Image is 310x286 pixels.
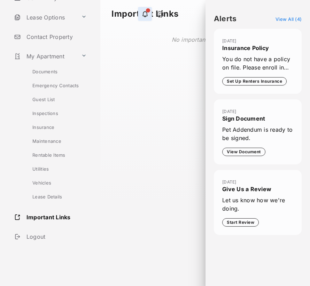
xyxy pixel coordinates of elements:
[222,55,293,72] span: You do not have a policy on file. Please enroll in Homebody or enter your policy information.
[222,77,287,85] button: Set Up Renters Insurance
[222,44,269,52] span: Insurance Policy
[222,125,293,142] span: Pet Addendum is ready to be signed.
[111,10,299,18] strong: Important Links
[13,65,100,79] a: Documents
[11,209,90,226] a: Important Links
[13,120,100,134] a: Insurance
[13,106,100,120] a: Inspections
[222,185,271,193] span: Give Us a Review
[222,196,293,213] span: Let us know how we're doing.
[13,162,100,176] a: Utilities
[13,176,100,190] a: Vehicles
[222,38,237,43] time: [DATE]
[276,16,302,22] a: View All (4)
[13,92,100,106] a: Guest List
[214,14,237,23] h4: Alerts
[11,9,78,26] a: Lease Options
[11,48,78,65] a: My Apartment
[222,114,265,123] span: Sign Document
[11,228,100,245] a: Logout
[222,148,265,156] button: View Document
[11,28,100,45] a: Contact Property
[11,65,100,208] div: My Apartment
[13,79,100,92] a: Emergency Contacts
[13,134,100,148] a: Maintenance
[13,190,100,208] a: Lease Details
[13,148,100,162] a: Rentable Items
[222,218,259,227] button: Start Review
[172,35,239,44] p: No important links found
[222,109,237,114] time: [DATE]
[222,179,237,185] time: [DATE]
